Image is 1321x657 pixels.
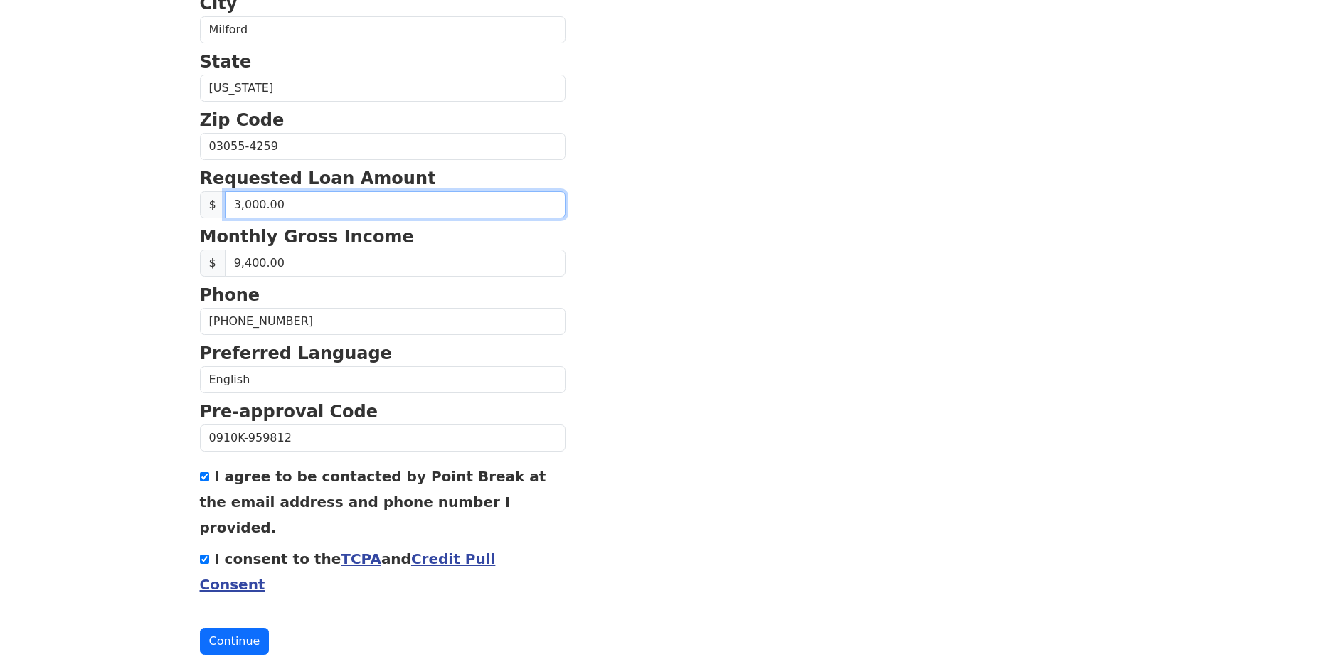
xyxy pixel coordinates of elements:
[200,169,436,188] strong: Requested Loan Amount
[200,250,226,277] span: $
[200,308,566,335] input: Phone
[200,133,566,160] input: Zip Code
[200,468,546,536] label: I agree to be contacted by Point Break at the email address and phone number I provided.
[225,191,566,218] input: 0.00
[200,402,378,422] strong: Pre-approval Code
[341,550,381,567] a: TCPA
[225,250,566,277] input: Monthly Gross Income
[200,628,270,655] button: Continue
[200,224,566,250] p: Monthly Gross Income
[200,16,566,43] input: City
[200,550,496,593] label: I consent to the and
[200,424,566,452] input: Pre-approval Code
[200,343,392,363] strong: Preferred Language
[200,52,252,72] strong: State
[200,191,226,218] span: $
[200,110,285,130] strong: Zip Code
[200,285,260,305] strong: Phone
